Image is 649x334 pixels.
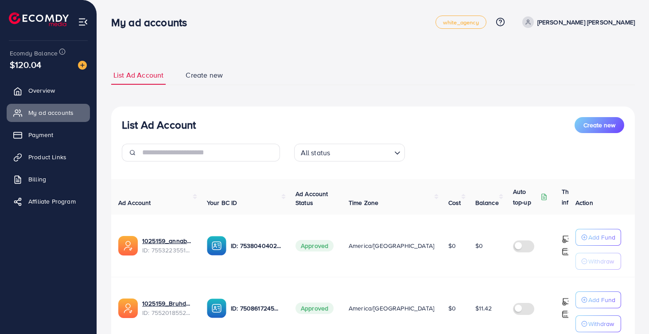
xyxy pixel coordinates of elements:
[295,303,334,314] span: Approved
[294,144,405,161] div: Search for option
[122,118,196,131] h3: List Ad Account
[349,198,378,207] span: Time Zone
[448,241,456,250] span: $0
[475,198,499,207] span: Balance
[28,108,74,117] span: My ad accounts
[537,17,635,28] p: [PERSON_NAME] [PERSON_NAME]
[295,240,334,251] span: Approved
[562,247,571,256] img: top-up amount
[475,304,492,313] span: $11.42
[113,70,163,80] span: List Ad Account
[7,126,90,144] a: Payment
[142,299,193,317] div: <span class='underline'>1025159_Bruhdumbass789_1758341687615</span></br>7552018552969068552
[7,193,90,210] a: Affiliate Program
[513,186,539,208] p: Auto top-up
[7,104,90,122] a: My ad accounts
[207,198,237,207] span: Your BC ID
[142,236,193,255] div: <span class='underline'>1025159_annabellcruz3196_1758622028577</span></br>7553223551585271815
[28,130,53,139] span: Payment
[575,229,621,246] button: Add Fund
[28,86,55,95] span: Overview
[142,308,193,317] span: ID: 7552018552969068552
[118,198,151,207] span: Ad Account
[349,241,434,250] span: America/[GEOGRAPHIC_DATA]
[118,236,138,255] img: ic-ads-acc.e4c84228.svg
[333,145,390,159] input: Search for option
[231,303,281,314] p: ID: 7508617245409656839
[299,146,332,159] span: All status
[142,236,193,245] a: 1025159_annabellcruz3196_1758622028577
[575,253,621,270] button: Withdraw
[7,148,90,166] a: Product Links
[562,297,571,306] img: top-up amount
[231,240,281,251] p: ID: 7538040402922864641
[519,16,635,28] a: [PERSON_NAME] [PERSON_NAME]
[435,16,486,29] a: white_agency
[10,49,58,58] span: Ecomdy Balance
[10,58,41,71] span: $120.04
[562,186,605,208] p: Threshold information
[7,82,90,99] a: Overview
[443,20,479,25] span: white_agency
[295,189,328,207] span: Ad Account Status
[575,291,621,308] button: Add Fund
[349,304,434,313] span: America/[GEOGRAPHIC_DATA]
[78,17,88,27] img: menu
[562,235,571,244] img: top-up amount
[588,295,615,305] p: Add Fund
[575,198,593,207] span: Action
[583,121,615,130] span: Create new
[186,70,223,80] span: Create new
[588,318,614,329] p: Withdraw
[207,299,226,318] img: ic-ba-acc.ded83a64.svg
[28,197,76,206] span: Affiliate Program
[142,299,193,308] a: 1025159_Bruhdumbass789_1758341687615
[475,241,483,250] span: $0
[207,236,226,255] img: ic-ba-acc.ded83a64.svg
[142,246,193,255] span: ID: 7553223551585271815
[448,304,456,313] span: $0
[7,170,90,188] a: Billing
[575,315,621,332] button: Withdraw
[111,16,194,29] h3: My ad accounts
[575,117,624,133] button: Create new
[448,198,461,207] span: Cost
[28,175,46,184] span: Billing
[118,299,138,318] img: ic-ads-acc.e4c84228.svg
[9,12,69,26] img: logo
[588,256,614,267] p: Withdraw
[78,61,87,70] img: image
[588,232,615,243] p: Add Fund
[28,153,66,161] span: Product Links
[562,310,571,319] img: top-up amount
